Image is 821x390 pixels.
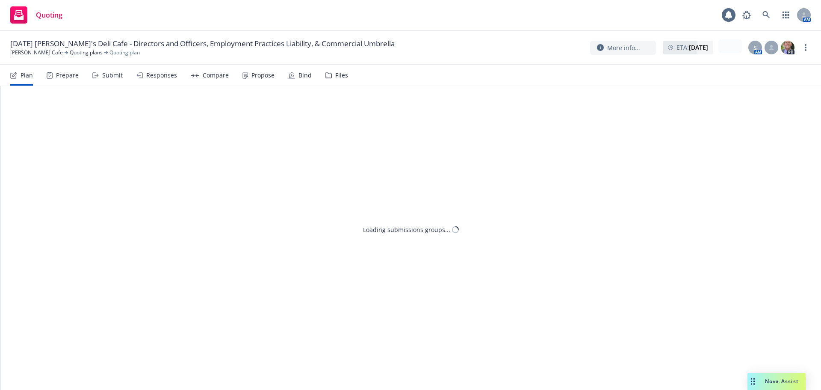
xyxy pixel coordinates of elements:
div: Submit [102,72,123,79]
div: Bind [298,72,312,79]
span: More info... [607,43,640,52]
div: Files [335,72,348,79]
a: [PERSON_NAME] Cafe [10,49,63,57]
div: Drag to move [747,373,758,390]
button: Nova Assist [747,373,806,390]
button: More info... [590,41,656,55]
div: Prepare [56,72,79,79]
span: Nova Assist [765,378,799,385]
span: Quoting plan [109,49,140,57]
a: Quoting plans [70,49,103,57]
img: photo [781,41,794,54]
div: Propose [251,72,275,79]
span: [DATE] [PERSON_NAME]'s Deli Cafe - Directors and Officers, Employment Practices Liability, & Comm... [10,39,395,49]
span: Quoting [36,12,62,18]
div: Plan [21,72,33,79]
div: Compare [203,72,229,79]
div: Loading submissions groups... [363,225,450,234]
a: Report a Bug [738,6,755,24]
span: S [753,43,757,52]
a: Search [758,6,775,24]
a: Switch app [777,6,794,24]
a: Quoting [7,3,66,27]
strong: [DATE] [689,43,708,51]
a: more [800,42,811,53]
span: ETA : [676,43,708,52]
div: Responses [146,72,177,79]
